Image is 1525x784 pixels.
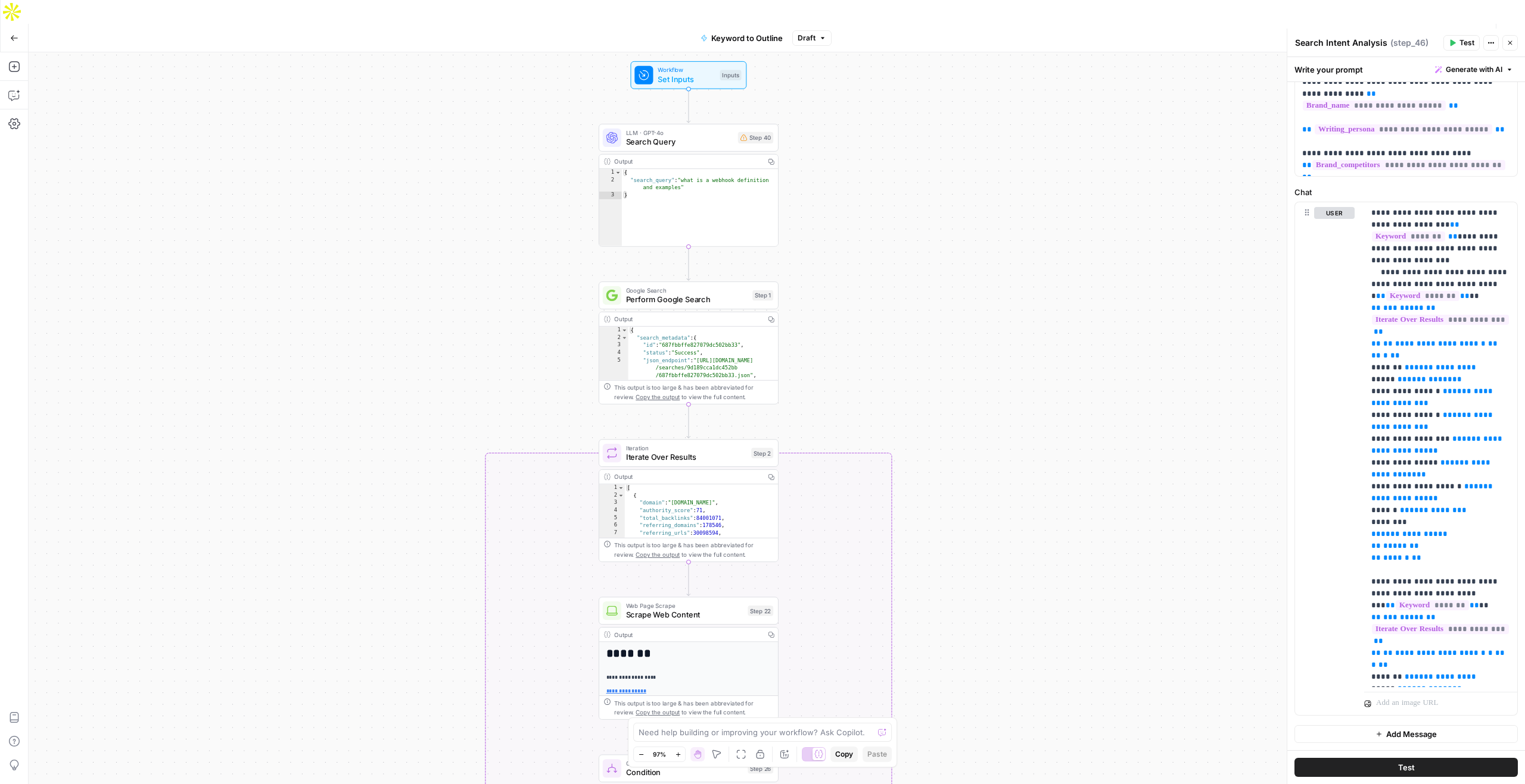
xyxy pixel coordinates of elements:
[614,630,761,639] div: Output
[599,177,622,192] div: 2
[636,393,680,400] span: Copy the output
[748,763,773,774] div: Step 26
[1446,64,1502,75] span: Generate with AI
[1287,57,1525,81] div: Write your prompt
[621,327,628,334] span: Toggle code folding, rows 1 through 117
[830,747,858,762] button: Copy
[626,286,748,295] span: Google Search
[752,290,773,301] div: Step 1
[614,315,761,324] div: Output
[711,32,783,44] span: Keyword to Outline
[621,334,628,342] span: Toggle code folding, rows 2 through 12
[1314,207,1355,219] button: user
[1430,62,1518,77] button: Generate with AI
[599,492,625,500] div: 2
[748,606,773,616] div: Step 22
[615,169,621,177] span: Toggle code folding, rows 1 through 3
[599,439,779,562] div: IterationIterate Over ResultsStep 2Output[ { "domain":"[DOMAIN_NAME]", "authority_score":71, "tot...
[618,492,624,500] span: Toggle code folding, rows 2 through 12
[626,609,743,620] span: Scrape Web Content
[1294,758,1518,777] button: Test
[867,749,887,760] span: Paste
[599,61,779,89] div: WorkflowSet InputsInputs
[653,749,666,759] span: 97%
[636,551,680,558] span: Copy the output
[1295,202,1355,715] div: user
[636,708,680,716] span: Copy the output
[599,515,625,522] div: 5
[751,448,773,459] div: Step 2
[1386,728,1437,740] span: Add Message
[614,157,761,167] div: Output
[720,70,742,80] div: Inputs
[687,247,690,281] g: Edge from step_40 to step_1
[599,507,625,515] div: 4
[693,29,790,48] button: Keyword to Outline
[614,472,761,482] div: Output
[626,767,743,778] span: Condition
[599,192,622,199] div: 3
[599,342,628,350] div: 3
[1294,186,1518,198] label: Chat
[835,749,853,760] span: Copy
[626,451,747,463] span: Iterate Over Results
[599,124,779,247] div: LLM · GPT-4oSearch QueryStep 40Output{ "search_query":"what is a webhook definition and examples"}
[687,404,690,438] g: Edge from step_1 to step_2
[599,500,625,507] div: 3
[1390,37,1428,49] span: ( step_46 )
[658,65,715,75] span: Workflow
[687,89,690,123] g: Edge from start to step_40
[738,132,773,143] div: Step 40
[599,522,625,530] div: 6
[1398,761,1415,773] span: Test
[626,294,748,305] span: Perform Google Search
[614,698,773,717] div: This output is too large & has been abbreviated for review. to view the full content.
[792,30,832,46] button: Draft
[626,443,747,453] span: Iteration
[1295,37,1387,49] textarea: Search Intent Analysis
[626,601,743,610] span: Web Page Scrape
[599,334,628,342] div: 2
[599,529,625,537] div: 7
[863,747,892,762] button: Paste
[658,73,715,84] span: Set Inputs
[1443,35,1480,51] button: Test
[618,484,624,492] span: Toggle code folding, rows 1 through 13
[687,562,690,596] g: Edge from step_2 to step_22
[1294,725,1518,743] button: Add Message
[626,758,743,768] span: Condition
[599,357,628,380] div: 5
[798,33,816,43] span: Draft
[599,327,628,334] div: 1
[626,128,733,137] span: LLM · GPT-4o
[599,281,779,404] div: Google SearchPerform Google SearchStep 1Output{ "search_metadata":{ "id":"687fbbffe827079dc502bb3...
[599,349,628,357] div: 4
[626,136,733,148] span: Search Query
[614,383,773,402] div: This output is too large & has been abbreviated for review. to view the full content.
[614,541,773,559] div: This output is too large & has been abbreviated for review. to view the full content.
[599,169,622,177] div: 1
[599,484,625,492] div: 1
